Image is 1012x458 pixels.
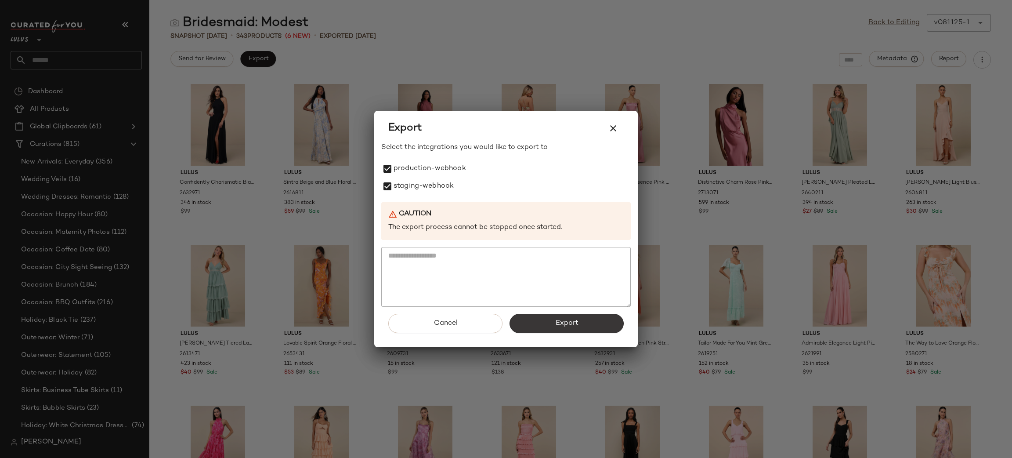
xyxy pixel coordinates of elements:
[394,160,466,178] label: production-webhook
[555,319,578,327] span: Export
[388,121,422,135] span: Export
[388,223,624,233] p: The export process cannot be stopped once started.
[510,314,624,333] button: Export
[388,314,502,333] button: Cancel
[399,209,431,219] b: Caution
[394,178,454,195] label: staging-webhook
[381,142,631,153] p: Select the integrations you would like to export to
[433,319,457,327] span: Cancel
